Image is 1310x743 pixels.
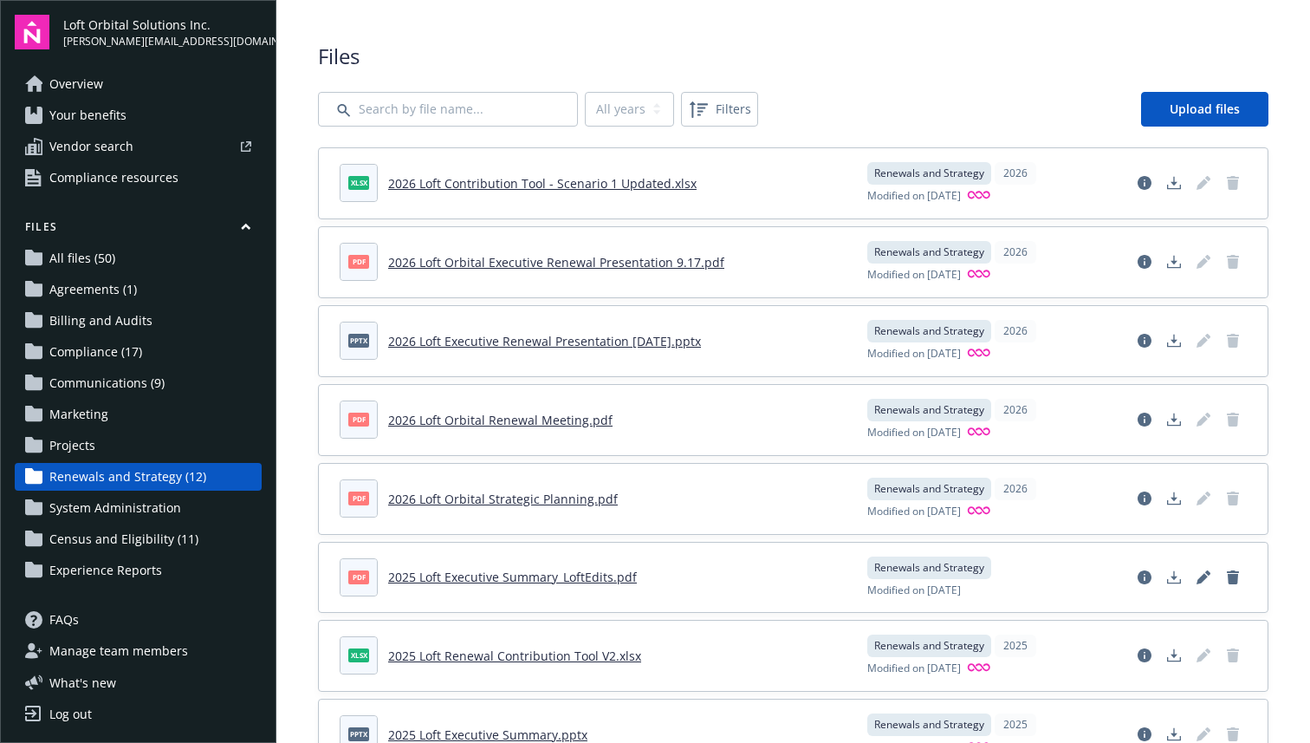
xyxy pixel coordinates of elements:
span: Vendor search [49,133,133,160]
div: 2026 [995,478,1036,500]
span: Billing and Audits [49,307,152,335]
span: Delete document [1219,169,1247,197]
a: Download document [1160,327,1188,355]
a: Renewals and Strategy (12) [15,463,262,491]
div: 2026 [995,241,1036,264]
a: View file details [1131,248,1158,276]
span: Files [318,42,1268,71]
span: pptx [348,334,369,347]
span: Compliance (17) [49,338,142,366]
a: View file details [1131,485,1158,512]
button: Filters [681,92,758,127]
a: Projects [15,432,262,459]
span: Delete document [1219,406,1247,433]
a: Billing and Audits [15,307,262,335]
div: 2026 [995,320,1036,342]
span: Your benefits [49,101,126,129]
a: Agreements (1) [15,276,262,303]
a: Compliance (17) [15,338,262,366]
span: pdf [348,255,369,268]
a: Compliance resources [15,164,262,192]
a: View file details [1131,169,1158,197]
span: Overview [49,70,103,98]
a: View file details [1131,327,1158,355]
span: Renewals and Strategy [874,166,984,181]
img: navigator-logo.svg [15,15,49,49]
a: Download document [1160,485,1188,512]
a: Download document [1160,406,1188,433]
span: Loft Orbital Solutions Inc. [63,16,262,34]
span: Renewals and Strategy [874,481,984,497]
a: Marketing [15,401,262,428]
a: Communications (9) [15,369,262,397]
span: Edit document [1190,406,1217,433]
span: [PERSON_NAME][EMAIL_ADDRESS][DOMAIN_NAME] [63,34,262,49]
span: Delete document [1219,485,1247,512]
span: Modified on [DATE] [867,425,961,441]
span: Edit document [1190,327,1217,355]
div: 2026 [995,162,1036,185]
span: Edit document [1190,485,1217,512]
button: Files [15,219,262,241]
span: Marketing [49,401,108,428]
span: Renewals and Strategy [874,244,984,260]
span: Modified on [DATE] [867,504,961,520]
span: Edit document [1190,169,1217,197]
a: 2026 Loft Contribution Tool - Scenario 1 Updated.xlsx [388,175,697,192]
span: Renewals and Strategy [874,323,984,339]
span: Filters [684,95,755,123]
span: Delete document [1219,248,1247,276]
a: System Administration [15,494,262,522]
div: 2026 [995,399,1036,421]
a: Vendor search [15,133,262,160]
span: pdf [348,413,369,426]
span: Agreements (1) [49,276,137,303]
a: Upload files [1141,92,1268,127]
input: Search by file name... [318,92,578,127]
a: View file details [1131,406,1158,433]
span: Renewals and Strategy (12) [49,463,206,491]
span: Compliance resources [49,164,178,192]
span: Modified on [DATE] [867,188,961,205]
span: Modified on [DATE] [867,267,961,284]
span: Projects [49,432,95,459]
span: Edit document [1190,248,1217,276]
a: Download document [1160,248,1188,276]
a: 2026 Loft Orbital Renewal Meeting.pdf [388,412,613,428]
span: Renewals and Strategy [874,402,984,418]
a: 2026 Loft Executive Renewal Presentation [DATE].pptx [388,333,701,349]
span: Filters [716,100,751,118]
a: Your benefits [15,101,262,129]
span: Communications (9) [49,369,165,397]
a: All files (50) [15,244,262,272]
span: pdf [348,492,369,505]
a: Overview [15,70,262,98]
span: xlsx [348,176,369,189]
a: Download document [1160,169,1188,197]
span: Modified on [DATE] [867,346,961,362]
button: Loft Orbital Solutions Inc.[PERSON_NAME][EMAIL_ADDRESS][DOMAIN_NAME] [63,15,262,49]
a: 2026 Loft Orbital Strategic Planning.pdf [388,491,618,507]
span: Upload files [1170,101,1240,117]
span: System Administration [49,494,181,522]
span: Delete document [1219,327,1247,355]
a: 2026 Loft Orbital Executive Renewal Presentation 9.17.pdf [388,254,724,270]
span: All files (50) [49,244,115,272]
